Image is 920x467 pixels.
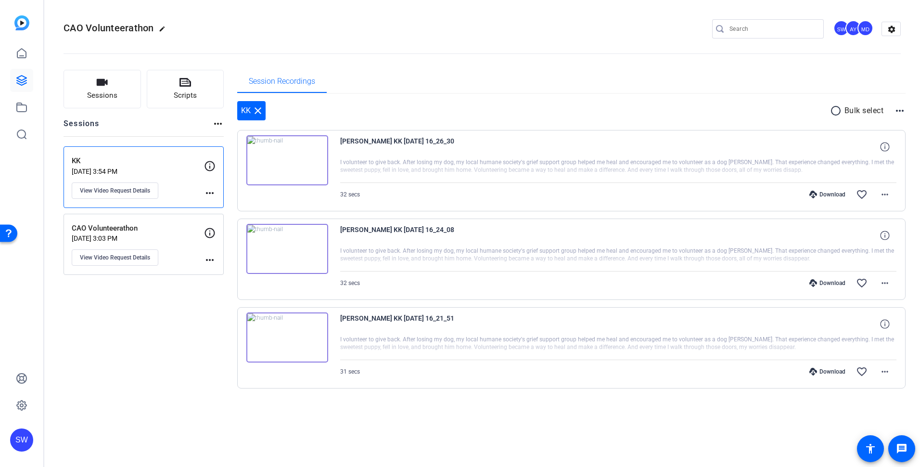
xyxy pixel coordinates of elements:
mat-icon: more_horiz [894,105,906,117]
p: [DATE] 3:03 PM [72,234,204,242]
span: [PERSON_NAME] KK [DATE] 16_26_30 [340,135,518,158]
p: KK [72,156,204,167]
span: 32 secs [340,191,360,198]
mat-icon: favorite_border [856,189,868,200]
p: [DATE] 3:54 PM [72,168,204,175]
p: Bulk select [844,105,884,117]
mat-icon: more_horiz [212,118,224,130]
div: MD [857,20,873,36]
mat-icon: favorite_border [856,277,868,289]
div: Download [805,191,850,198]
div: SW [10,428,33,452]
span: View Video Request Details [80,254,150,261]
div: Download [805,368,850,376]
div: AY [845,20,861,36]
ngx-avatar: Mark Dolnick [857,20,874,37]
span: CAO Volunteerathon [64,22,154,34]
input: Search [729,23,816,35]
button: View Video Request Details [72,182,158,199]
mat-icon: more_horiz [879,277,891,289]
img: thumb-nail [246,135,328,185]
mat-icon: more_horiz [204,254,216,266]
mat-icon: edit [159,26,170,37]
button: View Video Request Details [72,249,158,266]
span: [PERSON_NAME] KK [DATE] 16_24_08 [340,224,518,247]
mat-icon: accessibility [865,443,876,454]
mat-icon: favorite_border [856,366,868,377]
button: Sessions [64,70,141,108]
button: Scripts [147,70,224,108]
span: 31 secs [340,368,360,375]
mat-icon: message [896,443,907,454]
img: thumb-nail [246,224,328,274]
div: KK [237,101,266,120]
span: Scripts [174,90,197,101]
mat-icon: close [252,105,264,117]
span: Sessions [87,90,117,101]
span: 32 secs [340,280,360,286]
h2: Sessions [64,118,100,136]
mat-icon: more_horiz [879,189,891,200]
div: Download [805,279,850,287]
ngx-avatar: Andrew Yelenosky [845,20,862,37]
mat-icon: more_horiz [204,187,216,199]
p: CAO Volunteerathon [72,223,204,234]
img: blue-gradient.svg [14,15,29,30]
div: SW [833,20,849,36]
mat-icon: settings [882,22,901,37]
span: Session Recordings [249,78,315,85]
span: View Video Request Details [80,187,150,195]
ngx-avatar: Steve Winiecki [833,20,850,37]
img: thumb-nail [246,312,328,363]
span: [PERSON_NAME] KK [DATE] 16_21_51 [340,312,518,336]
mat-icon: more_horiz [879,366,891,377]
mat-icon: radio_button_unchecked [830,105,844,117]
